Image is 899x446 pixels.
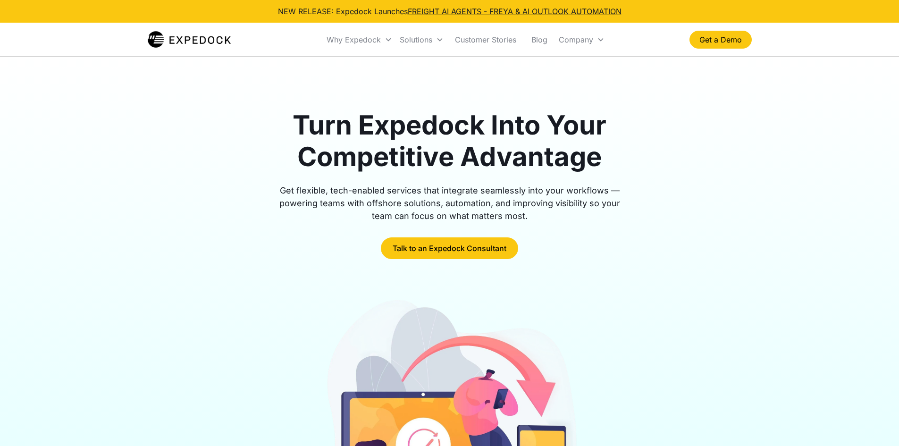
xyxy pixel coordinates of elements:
[689,31,752,49] a: Get a Demo
[559,35,593,44] div: Company
[148,30,231,49] img: Expedock Logo
[555,24,608,56] div: Company
[327,35,381,44] div: Why Expedock
[269,109,631,173] h1: Turn Expedock Into Your Competitive Advantage
[524,24,555,56] a: Blog
[447,24,524,56] a: Customer Stories
[278,6,622,17] div: NEW RELEASE: Expedock Launches
[269,184,631,222] div: Get flexible, tech-enabled services that integrate seamlessly into your workflows — powering team...
[323,24,396,56] div: Why Expedock
[148,30,231,49] a: home
[400,35,432,44] div: Solutions
[381,237,518,259] a: Talk to an Expedock Consultant
[408,7,622,16] a: FREIGHT AI AGENTS - FREYA & AI OUTLOOK AUTOMATION
[396,24,447,56] div: Solutions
